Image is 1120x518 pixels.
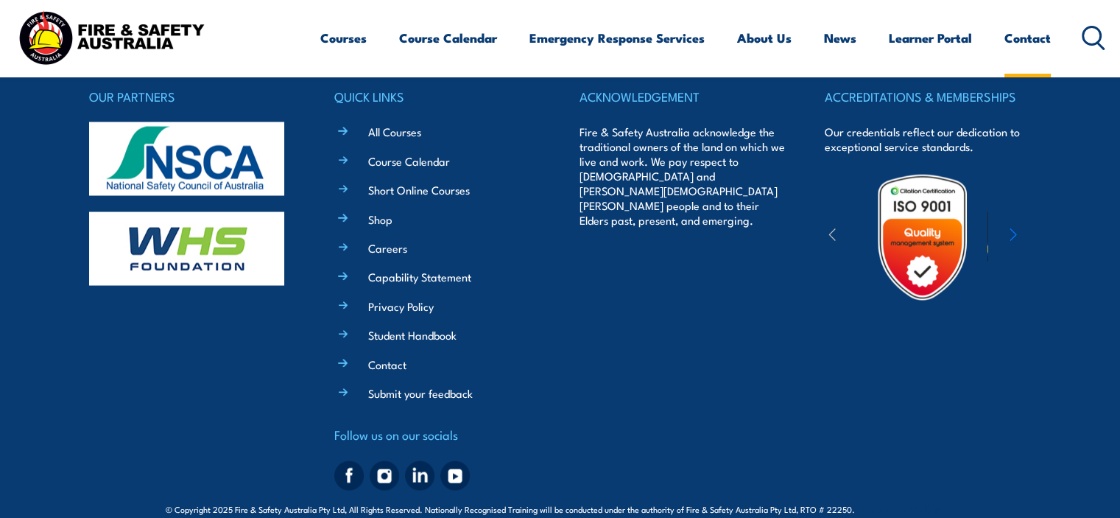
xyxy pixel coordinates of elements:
[89,122,284,195] img: nsca-logo-footer
[580,85,786,106] h4: ACKNOWLEDGEMENT
[368,123,421,139] a: All Courses
[399,18,497,57] a: Course Calendar
[89,211,284,285] img: whs-logo-footer
[166,501,954,515] span: © Copyright 2025 Fire & Safety Australia Pty Ltd, All Rights Reserved. Nationally Recognised Trai...
[368,268,471,284] a: Capability Statement
[368,385,473,400] a: Submit your feedback
[368,153,450,168] a: Course Calendar
[1004,18,1051,57] a: Contact
[368,298,434,313] a: Privacy Policy
[580,124,786,227] p: Fire & Safety Australia acknowledge the traditional owners of the land on which we live and work....
[858,172,987,301] img: Untitled design (19)
[903,500,954,515] a: KND Digital
[334,424,540,444] h4: Follow us on our socials
[89,85,295,106] h4: OUR PARTNERS
[368,211,392,226] a: Shop
[368,326,457,342] a: Student Handbook
[824,18,856,57] a: News
[987,211,1116,262] img: ewpa-logo
[529,18,705,57] a: Emergency Response Services
[320,18,367,57] a: Courses
[825,85,1031,106] h4: ACCREDITATIONS & MEMBERSHIPS
[825,124,1031,153] p: Our credentials reflect our dedication to exceptional service standards.
[872,503,954,514] span: Site:
[737,18,792,57] a: About Us
[334,85,540,106] h4: QUICK LINKS
[889,18,972,57] a: Learner Portal
[368,239,407,255] a: Careers
[368,356,406,371] a: Contact
[368,181,470,197] a: Short Online Courses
